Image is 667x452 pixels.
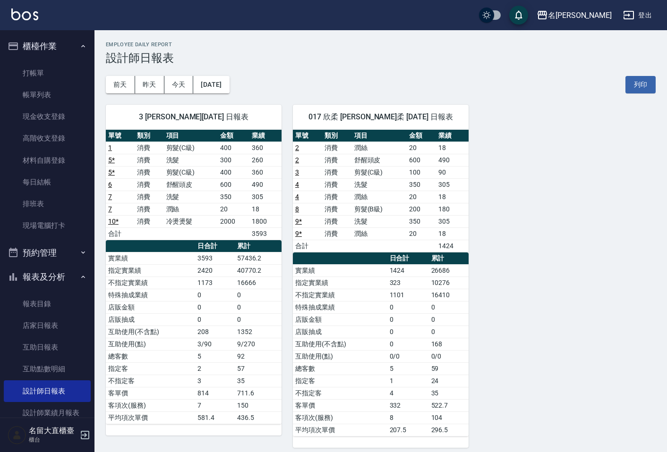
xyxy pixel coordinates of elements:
[106,289,195,301] td: 特殊抽成業績
[436,191,469,203] td: 18
[352,154,407,166] td: 舒醒頭皮
[164,191,218,203] td: 洗髮
[295,168,299,176] a: 3
[218,130,250,142] th: 金額
[322,203,351,215] td: 消費
[106,399,195,411] td: 客項次(服務)
[407,154,436,166] td: 600
[29,426,77,435] h5: 名留大直櫃臺
[304,112,457,122] span: 017 欣柔 [PERSON_NAME]柔 [DATE] 日報表
[295,205,299,213] a: 8
[235,399,282,411] td: 150
[106,350,195,362] td: 總客數
[429,252,469,265] th: 累計
[195,387,234,399] td: 814
[4,336,91,358] a: 互助日報表
[218,215,250,227] td: 2000
[235,362,282,375] td: 57
[352,166,407,178] td: 剪髮(C級)
[352,215,407,227] td: 洗髮
[352,203,407,215] td: 剪髮(B級)
[293,130,322,142] th: 單號
[218,142,250,154] td: 400
[106,326,195,338] td: 互助使用(不含點)
[429,289,469,301] td: 16410
[164,142,218,154] td: 剪髮(C級)
[4,171,91,193] a: 每日結帳
[4,315,91,336] a: 店家日報表
[322,215,351,227] td: 消費
[106,313,195,326] td: 店販抽成
[429,301,469,313] td: 0
[436,142,469,154] td: 18
[249,130,282,142] th: 業績
[387,387,429,399] td: 4
[407,191,436,203] td: 20
[387,289,429,301] td: 1101
[293,375,387,387] td: 指定客
[295,144,299,151] a: 2
[429,326,469,338] td: 0
[135,76,164,93] button: 昨天
[407,166,436,178] td: 100
[429,424,469,436] td: 296.5
[429,411,469,424] td: 104
[193,76,229,93] button: [DATE]
[108,181,112,188] a: 6
[429,399,469,411] td: 522.7
[293,240,322,252] td: 合計
[106,375,195,387] td: 不指定客
[293,350,387,362] td: 互助使用(點)
[106,338,195,350] td: 互助使用(點)
[407,178,436,191] td: 350
[4,193,91,215] a: 排班表
[387,276,429,289] td: 323
[322,130,351,142] th: 類別
[218,191,250,203] td: 350
[4,265,91,289] button: 報表及分析
[249,203,282,215] td: 18
[195,264,234,276] td: 2420
[352,178,407,191] td: 洗髮
[195,313,234,326] td: 0
[293,411,387,424] td: 客項次(服務)
[249,178,282,191] td: 490
[235,387,282,399] td: 711.6
[108,205,112,213] a: 7
[106,301,195,313] td: 店販金額
[218,178,250,191] td: 600
[164,203,218,215] td: 潤絲
[293,301,387,313] td: 特殊抽成業績
[164,166,218,178] td: 剪髮(C級)
[249,215,282,227] td: 1800
[249,166,282,178] td: 360
[106,362,195,375] td: 指定客
[235,264,282,276] td: 40770.2
[619,7,656,24] button: 登出
[106,276,195,289] td: 不指定實業績
[106,42,656,48] h2: Employee Daily Report
[322,227,351,240] td: 消費
[293,362,387,375] td: 總客數
[106,130,282,240] table: a dense table
[548,9,612,21] div: 名[PERSON_NAME]
[436,166,469,178] td: 90
[218,166,250,178] td: 400
[235,240,282,252] th: 累計
[407,130,436,142] th: 金額
[293,399,387,411] td: 客單價
[352,142,407,154] td: 潤絲
[135,142,163,154] td: 消費
[4,215,91,236] a: 現場電腦打卡
[164,154,218,166] td: 洗髮
[436,240,469,252] td: 1424
[293,289,387,301] td: 不指定實業績
[322,166,351,178] td: 消費
[218,154,250,166] td: 300
[135,166,163,178] td: 消費
[4,402,91,424] a: 設計師業績月報表
[387,399,429,411] td: 332
[322,142,351,154] td: 消費
[387,338,429,350] td: 0
[352,227,407,240] td: 潤絲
